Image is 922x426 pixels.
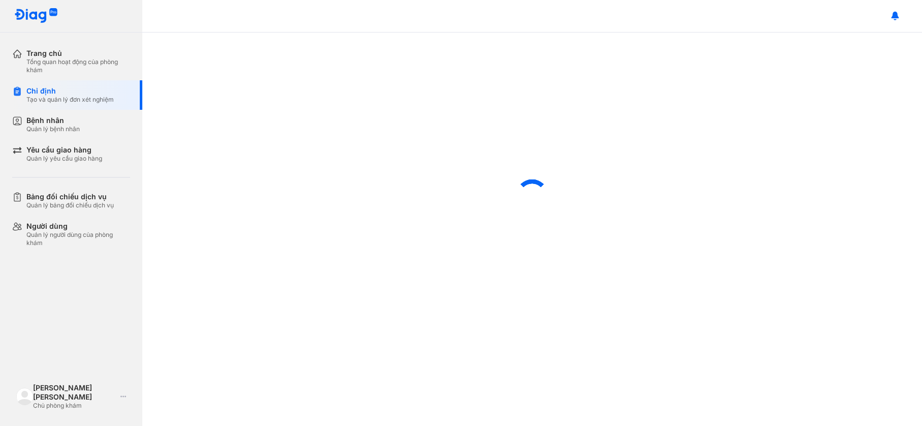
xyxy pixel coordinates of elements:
div: [PERSON_NAME] [PERSON_NAME] [33,383,116,402]
div: Tổng quan hoạt động của phòng khám [26,58,130,74]
div: Quản lý người dùng của phòng khám [26,231,130,247]
div: Quản lý bảng đối chiếu dịch vụ [26,201,114,209]
img: logo [16,388,33,405]
div: Chỉ định [26,86,114,96]
div: Người dùng [26,222,130,231]
div: Tạo và quản lý đơn xét nghiệm [26,96,114,104]
div: Bệnh nhân [26,116,80,125]
div: Bảng đối chiếu dịch vụ [26,192,114,201]
div: Quản lý yêu cầu giao hàng [26,155,102,163]
div: Quản lý bệnh nhân [26,125,80,133]
img: logo [14,8,58,24]
div: Trang chủ [26,49,130,58]
div: Yêu cầu giao hàng [26,145,102,155]
div: Chủ phòng khám [33,402,116,410]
